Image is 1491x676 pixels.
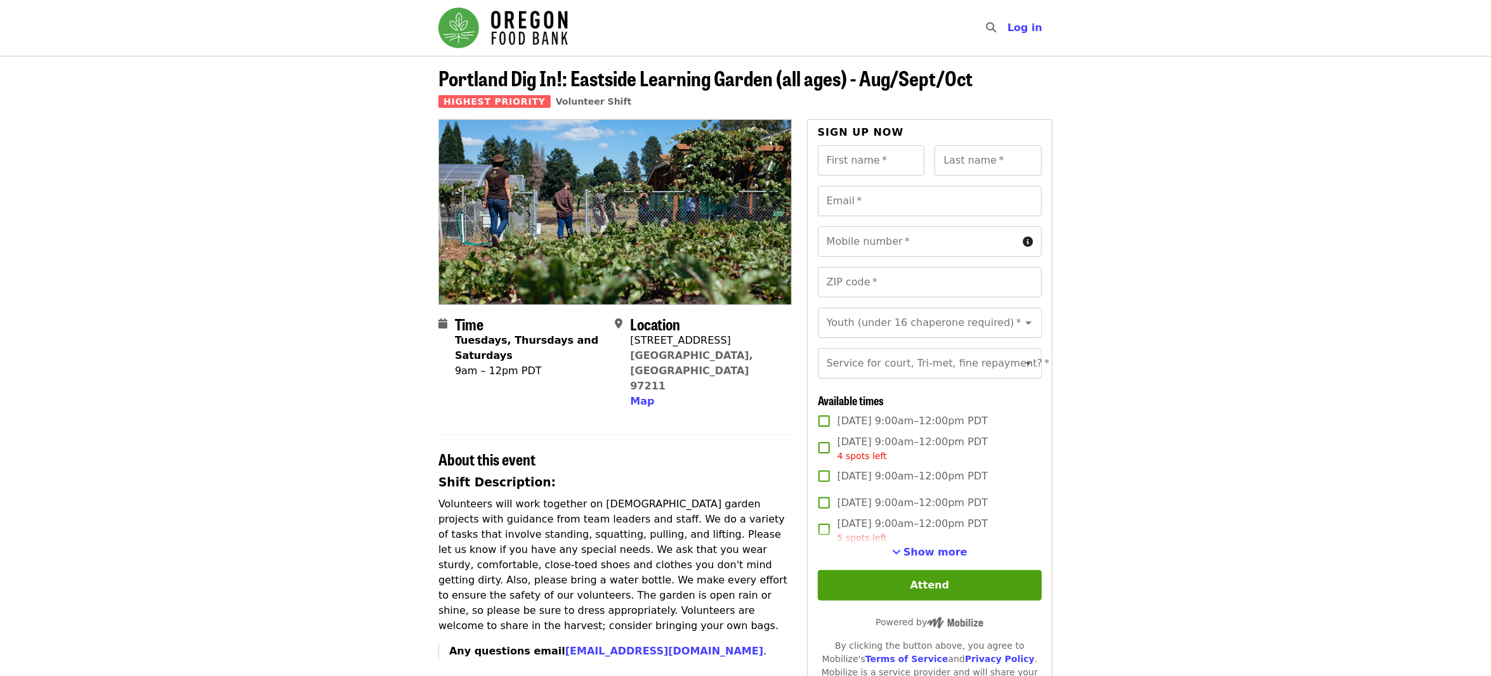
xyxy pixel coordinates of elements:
[630,313,680,335] span: Location
[438,318,447,330] i: calendar icon
[438,95,551,108] span: Highest Priority
[438,63,973,93] span: Portland Dig In!: Eastside Learning Garden (all ages) - Aug/Sept/Oct
[818,145,925,176] input: First name
[818,267,1042,297] input: ZIP code
[1020,354,1037,372] button: Open
[615,318,622,330] i: map-marker-alt icon
[997,15,1053,41] button: Log in
[630,349,753,392] a: [GEOGRAPHIC_DATA], [GEOGRAPHIC_DATA] 97211
[1004,13,1014,43] input: Search
[837,434,988,463] span: [DATE] 9:00am–12:00pm PDT
[818,392,884,408] span: Available times
[438,497,792,634] p: Volunteers will work together on [DEMOGRAPHIC_DATA] garden projects with guidance from team leade...
[892,545,968,560] button: See more timeslots
[865,654,949,664] a: Terms of Service
[876,617,983,627] span: Powered by
[818,126,904,138] span: Sign up now
[455,363,605,379] div: 9am – 12pm PDT
[455,334,598,361] strong: Tuesdays, Thursdays and Saturdays
[927,617,983,628] img: Powered by Mobilize
[455,313,483,335] span: Time
[837,516,988,545] span: [DATE] 9:00am–12:00pm PDT
[986,22,996,34] i: search icon
[818,186,1042,216] input: Email
[1020,314,1037,332] button: Open
[837,451,887,461] span: 4 spots left
[449,644,792,659] p: .
[965,654,1035,664] a: Privacy Policy
[818,226,1018,257] input: Mobile number
[837,413,988,429] span: [DATE] 9:00am–12:00pm PDT
[630,395,654,407] span: Map
[439,120,791,304] img: Portland Dig In!: Eastside Learning Garden (all ages) - Aug/Sept/Oct organized by Oregon Food Bank
[565,645,763,657] a: [EMAIL_ADDRESS][DOMAIN_NAME]
[438,476,556,489] strong: Shift Description:
[438,448,535,470] span: About this event
[1008,22,1042,34] span: Log in
[837,495,988,510] span: [DATE] 9:00am–12:00pm PDT
[1023,236,1033,248] i: circle-info icon
[438,8,568,48] img: Oregon Food Bank - Home
[837,469,988,484] span: [DATE] 9:00am–12:00pm PDT
[630,394,654,409] button: Map
[818,570,1042,601] button: Attend
[449,645,763,657] strong: Any questions email
[630,333,781,348] div: [STREET_ADDRESS]
[556,96,632,107] a: Volunteer Shift
[903,546,968,558] span: Show more
[837,533,887,543] span: 5 spots left
[935,145,1042,176] input: Last name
